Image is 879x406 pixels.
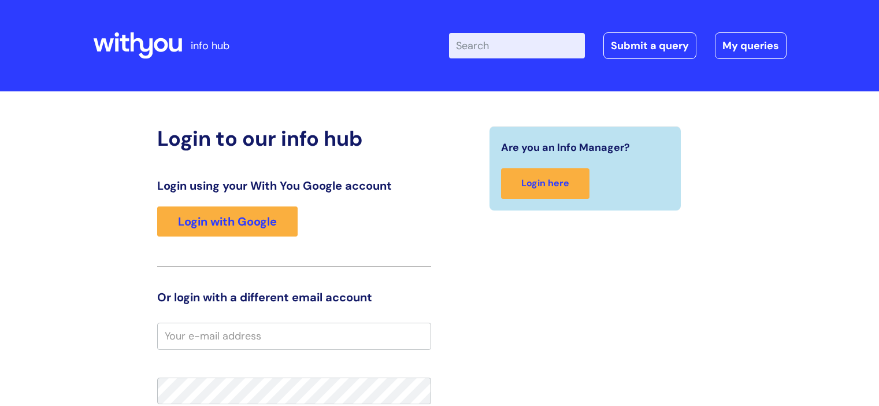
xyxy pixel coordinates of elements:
[157,206,298,237] a: Login with Google
[191,36,229,55] p: info hub
[157,126,431,151] h2: Login to our info hub
[501,138,630,157] span: Are you an Info Manager?
[157,323,431,349] input: Your e-mail address
[501,168,589,199] a: Login here
[603,32,696,59] a: Submit a query
[715,32,787,59] a: My queries
[157,179,431,193] h3: Login using your With You Google account
[157,290,431,304] h3: Or login with a different email account
[449,33,585,58] input: Search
